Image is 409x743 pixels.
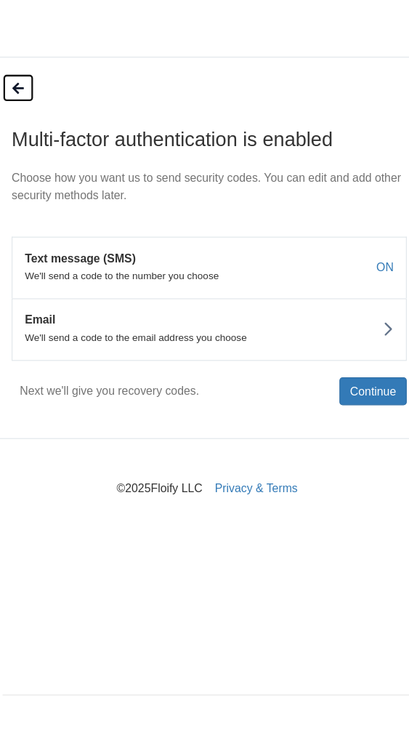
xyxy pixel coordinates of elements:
[155,1,255,35] img: Logo
[30,252,379,307] button: Text message (SMS)We'll send a code to the number you chooseON
[30,193,379,223] p: Choose how you want us to send security codes. You can edit and add other security methods later.
[30,307,379,362] button: EmailWe'll send a code to the email address you choose
[30,155,379,178] h1: Multi-factor authentication is enabled
[31,264,139,278] em: Text message (SMS)
[31,282,368,292] p: We'll send a code to the number you choose
[209,469,283,481] a: Privacy & Terms
[37,377,195,401] p: Next we'll give you recovery codes.
[22,431,387,482] nav: © 2025 Floify LLC
[31,318,68,333] em: Email
[352,272,368,286] span: ON
[31,337,368,347] p: We'll send a code to the email address you choose
[320,377,379,401] button: Continue
[382,12,398,23] img: Mobile Dropdown Menu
